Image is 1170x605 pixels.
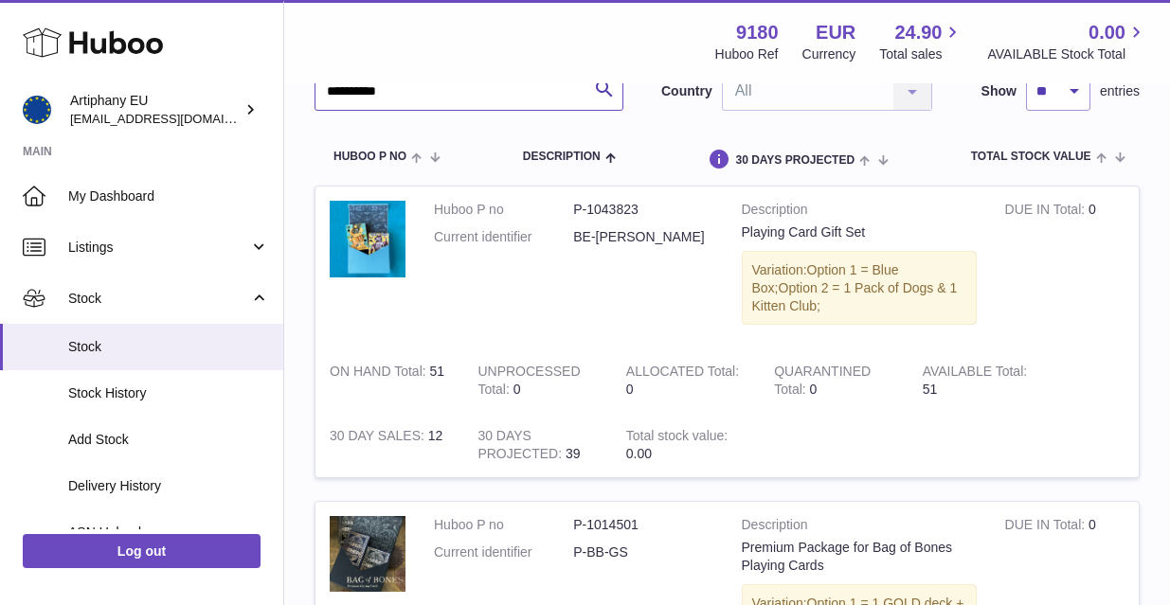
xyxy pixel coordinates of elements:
[612,348,760,413] td: 0
[909,348,1056,413] td: 51
[736,20,779,45] strong: 9180
[1089,20,1125,45] span: 0.00
[68,290,249,308] span: Stock
[752,262,899,295] span: Option 1 = Blue Box;
[1100,82,1140,100] span: entries
[70,111,279,126] span: [EMAIL_ADDRESS][DOMAIN_NAME]
[626,364,739,383] strong: ALLOCATED Total
[477,428,566,466] strong: 30 DAYS PROJECTED
[1005,517,1089,537] strong: DUE IN Total
[315,348,463,413] td: 51
[68,384,269,402] span: Stock History
[879,45,963,63] span: Total sales
[70,92,241,128] div: Artiphany EU
[742,539,977,575] div: Premium Package for Bag of Bones Playing Cards
[879,20,963,63] a: 24.90 Total sales
[715,45,779,63] div: Huboo Ref
[333,151,406,163] span: Huboo P no
[971,151,1091,163] span: Total stock value
[523,151,601,163] span: Description
[68,477,269,495] span: Delivery History
[802,45,856,63] div: Currency
[23,96,51,124] img: artiphany@artiphany.eu
[987,45,1147,63] span: AVAILABLE Stock Total
[573,516,712,534] dd: P-1014501
[434,516,573,534] dt: Huboo P no
[626,446,652,461] span: 0.00
[330,428,428,448] strong: 30 DAY SALES
[477,364,580,401] strong: UNPROCESSED Total
[434,201,573,219] dt: Huboo P no
[742,223,977,241] div: Playing Card Gift Set
[23,534,261,568] a: Log out
[330,364,430,383] strong: ON HAND Total
[573,201,712,219] dd: P-1043823
[573,543,712,561] dd: P-BB-GS
[68,338,269,356] span: Stock
[434,228,573,246] dt: Current identifier
[661,82,712,100] label: Country
[626,428,728,448] strong: Total stock value
[894,20,942,45] span: 24.90
[987,20,1147,63] a: 0.00 AVAILABLE Stock Total
[816,20,855,45] strong: EUR
[923,364,1028,383] strong: AVAILABLE Total
[68,239,249,257] span: Listings
[330,201,405,277] img: product image
[463,348,611,413] td: 0
[981,82,1017,100] label: Show
[68,431,269,449] span: Add Stock
[463,413,611,477] td: 39
[434,543,573,561] dt: Current identifier
[742,251,977,326] div: Variation:
[742,201,977,223] strong: Description
[315,413,463,477] td: 12
[742,516,977,539] strong: Description
[1005,202,1089,222] strong: DUE IN Total
[810,382,818,397] span: 0
[774,364,871,401] strong: QUARANTINED Total
[752,280,958,313] span: Option 2 = 1 Pack of Dogs & 1 Kitten Club;
[330,516,405,592] img: product image
[735,154,855,167] span: 30 DAYS PROJECTED
[68,524,269,542] span: ASN Uploads
[991,187,1139,348] td: 0
[68,187,269,205] span: My Dashboard
[573,228,712,246] dd: BE-[PERSON_NAME]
